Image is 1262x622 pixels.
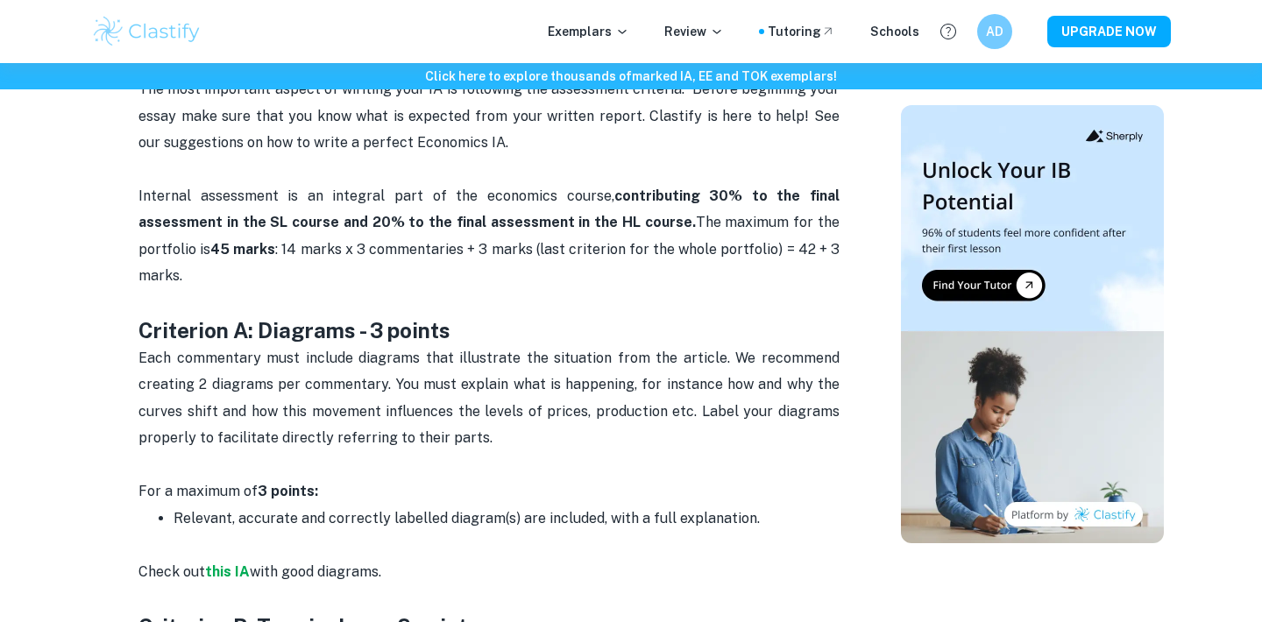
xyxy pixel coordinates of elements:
p: Review [664,22,724,41]
strong: 45 marks [210,241,275,258]
span: For a maximum of [138,483,318,499]
h6: Click here to explore thousands of marked IA, EE and TOK exemplars ! [4,67,1258,86]
span: Check out [138,563,205,580]
strong: Criterion A: Diagrams - 3 points [138,318,450,343]
a: Schools [870,22,919,41]
button: AD [977,14,1012,49]
img: Thumbnail [901,105,1164,543]
a: Tutoring [768,22,835,41]
button: UPGRADE NOW [1047,16,1171,47]
strong: 3 points: [258,483,318,499]
span: Internal assessment is an integral part of the economics course, The maximum for the portfolio is... [138,187,843,284]
button: Help and Feedback [933,17,963,46]
h6: AD [985,22,1005,41]
span: with good diagrams. [250,563,381,580]
img: Clastify logo [91,14,202,49]
span: Relevant, accurate and correctly labelled diagram(s) are included, with a full explanation. [174,510,760,527]
p: Exemplars [548,22,629,41]
a: this IA [205,563,250,580]
span: The most important aspect of wiriting your IA is following the assessment criteria. Before beginn... [138,81,843,151]
span: Each commentary must include diagrams that illustrate the situation from the article. We recommen... [138,350,843,446]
